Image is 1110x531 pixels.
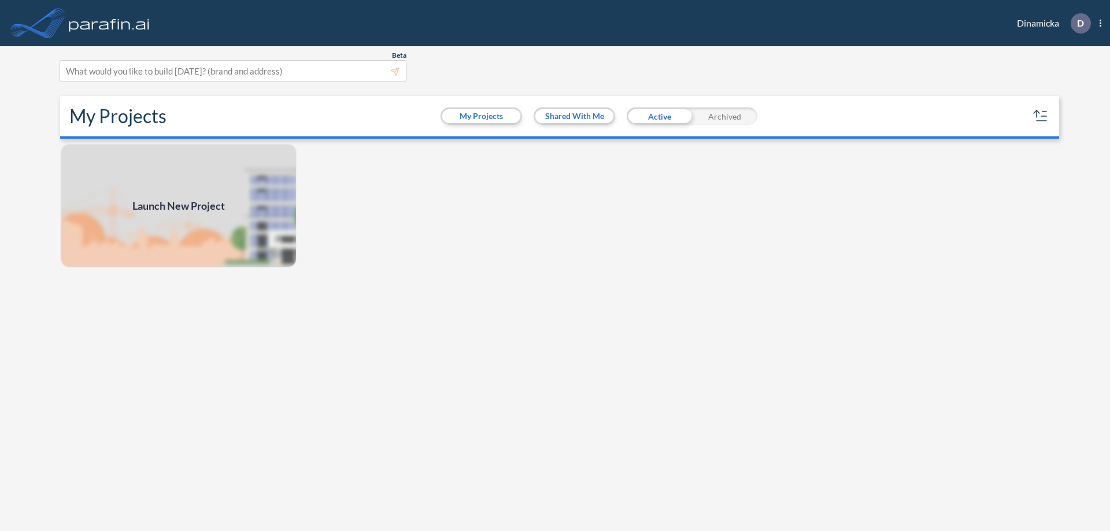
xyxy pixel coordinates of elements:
[627,107,692,125] div: Active
[132,198,225,214] span: Launch New Project
[692,107,757,125] div: Archived
[1077,18,1084,28] p: D
[442,109,520,123] button: My Projects
[60,143,297,268] img: add
[69,105,166,127] h2: My Projects
[1031,107,1050,125] button: sort
[535,109,613,123] button: Shared With Me
[66,12,152,35] img: logo
[392,51,406,60] span: Beta
[60,143,297,268] a: Launch New Project
[1000,13,1101,34] div: Dinamicka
